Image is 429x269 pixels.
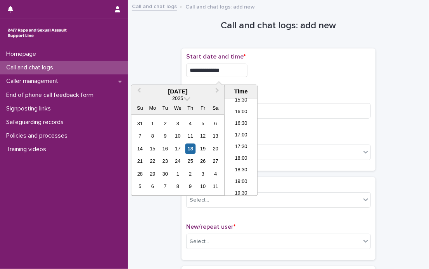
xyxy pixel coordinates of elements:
[225,95,258,107] li: 15:30
[225,141,258,153] li: 17:30
[185,118,195,129] div: Choose Thursday, September 4th, 2025
[3,105,57,112] p: Signposting links
[173,103,183,114] div: We
[190,238,209,246] div: Select...
[147,131,158,141] div: Choose Monday, September 8th, 2025
[134,117,222,193] div: month 2025-09
[132,86,144,98] button: Previous Month
[173,131,183,141] div: Choose Wednesday, September 10th, 2025
[185,103,195,114] div: Th
[210,156,221,167] div: Choose Saturday, September 27th, 2025
[135,156,145,167] div: Choose Sunday, September 21st, 2025
[147,103,158,114] div: Mo
[3,91,100,99] p: End of phone call feedback form
[185,156,195,167] div: Choose Thursday, September 25th, 2025
[210,181,221,192] div: Choose Saturday, October 11th, 2025
[198,143,208,154] div: Choose Friday, September 19th, 2025
[3,64,59,71] p: Call and chat logs
[173,169,183,179] div: Choose Wednesday, October 1st, 2025
[160,118,170,129] div: Choose Tuesday, September 2nd, 2025
[225,176,258,188] li: 19:00
[185,169,195,179] div: Choose Thursday, October 2nd, 2025
[182,20,375,31] h1: Call and chat logs: add new
[160,103,170,114] div: Tu
[135,103,145,114] div: Su
[3,132,74,140] p: Policies and processes
[225,107,258,118] li: 16:00
[227,88,255,95] div: Time
[147,156,158,167] div: Choose Monday, September 22nd, 2025
[198,181,208,192] div: Choose Friday, October 10th, 2025
[160,169,170,179] div: Choose Tuesday, September 30th, 2025
[135,169,145,179] div: Choose Sunday, September 28th, 2025
[190,196,209,204] div: Select...
[131,88,224,95] div: [DATE]
[210,131,221,141] div: Choose Saturday, September 13th, 2025
[185,143,195,154] div: Choose Thursday, September 18th, 2025
[225,118,258,130] li: 16:30
[173,181,183,192] div: Choose Wednesday, October 8th, 2025
[225,188,258,200] li: 19:30
[185,131,195,141] div: Choose Thursday, September 11th, 2025
[160,181,170,192] div: Choose Tuesday, October 7th, 2025
[210,103,221,114] div: Sa
[225,153,258,165] li: 18:00
[185,2,255,10] p: Call and chat logs: add new
[172,96,183,102] span: 2025
[160,131,170,141] div: Choose Tuesday, September 9th, 2025
[3,78,64,85] p: Caller management
[186,53,246,60] span: Start date and time
[198,103,208,114] div: Fr
[3,146,52,153] p: Training videos
[225,165,258,176] li: 18:30
[210,169,221,179] div: Choose Saturday, October 4th, 2025
[132,2,177,10] a: Call and chat logs
[6,25,68,41] img: rhQMoQhaT3yELyF149Cw
[160,143,170,154] div: Choose Tuesday, September 16th, 2025
[210,118,221,129] div: Choose Saturday, September 6th, 2025
[135,143,145,154] div: Choose Sunday, September 14th, 2025
[135,131,145,141] div: Choose Sunday, September 7th, 2025
[135,118,145,129] div: Choose Sunday, August 31st, 2025
[212,86,224,98] button: Next Month
[3,119,70,126] p: Safeguarding records
[210,143,221,154] div: Choose Saturday, September 20th, 2025
[198,169,208,179] div: Choose Friday, October 3rd, 2025
[173,156,183,167] div: Choose Wednesday, September 24th, 2025
[173,143,183,154] div: Choose Wednesday, September 17th, 2025
[225,130,258,141] li: 17:00
[147,118,158,129] div: Choose Monday, September 1st, 2025
[198,131,208,141] div: Choose Friday, September 12th, 2025
[147,143,158,154] div: Choose Monday, September 15th, 2025
[198,156,208,167] div: Choose Friday, September 26th, 2025
[198,118,208,129] div: Choose Friday, September 5th, 2025
[186,224,235,230] span: New/repeat user
[135,181,145,192] div: Choose Sunday, October 5th, 2025
[173,118,183,129] div: Choose Wednesday, September 3rd, 2025
[147,169,158,179] div: Choose Monday, September 29th, 2025
[147,181,158,192] div: Choose Monday, October 6th, 2025
[160,156,170,167] div: Choose Tuesday, September 23rd, 2025
[185,181,195,192] div: Choose Thursday, October 9th, 2025
[3,50,42,58] p: Homepage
